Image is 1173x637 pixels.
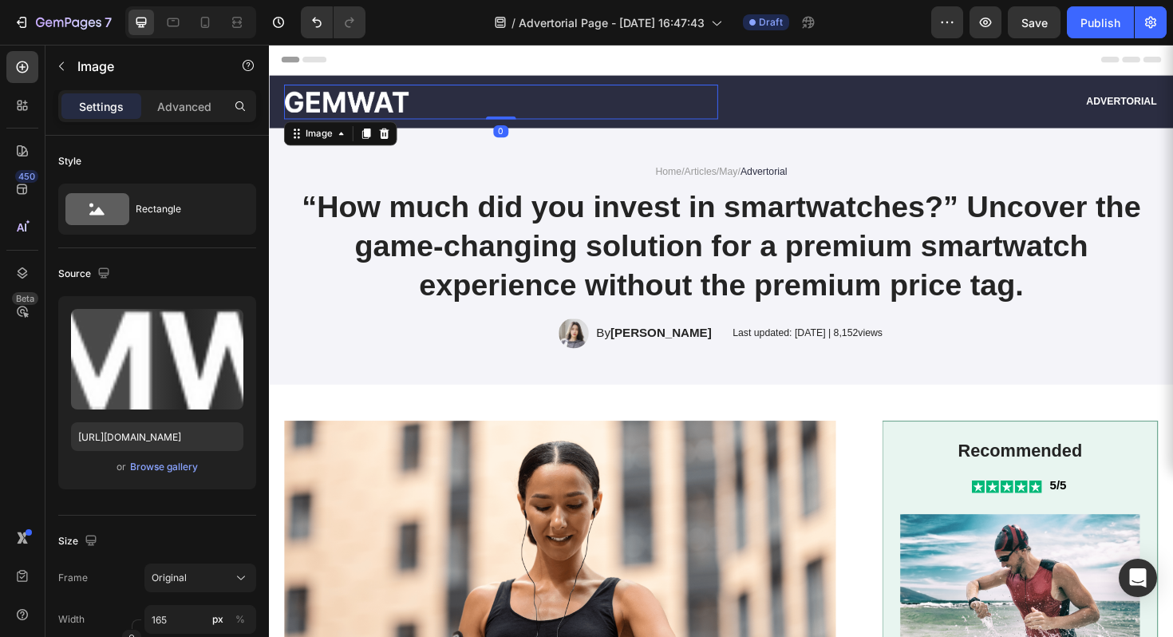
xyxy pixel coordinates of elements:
p: Advanced [157,98,211,115]
p: Settings [79,98,124,115]
p: Advertorial [484,53,940,67]
p: Last updated: [DATE] | 8,152views [491,299,650,313]
span: Save [1021,16,1048,30]
p: 7 [105,13,112,32]
div: % [235,612,245,627]
input: https://example.com/image.jpg [71,422,243,451]
div: Open Intercom Messenger [1119,559,1157,597]
p: By [346,298,468,315]
a: Articles [440,129,474,140]
input: px% [144,605,256,634]
span: Advertorial Page - [DATE] 16:47:43 [519,14,705,31]
label: Width [58,612,85,627]
h1: Rich Text Editor. Editing area: main [16,149,942,277]
span: Advertorial [499,129,548,140]
span: Original [152,571,187,585]
button: Publish [1067,6,1134,38]
span: / [511,14,515,31]
a: May [476,129,496,140]
button: Original [144,564,256,592]
p: “How much did you invest in smartwatches?” Uncover the game-changing solution for a premium smart... [18,151,940,275]
div: Size [58,531,101,552]
img: gempages_581702766968177396-2390f4b0-13bd-45ea-9edf-6275644525b3.png [306,290,338,322]
p: 5/5 [827,459,844,476]
span: or [117,457,126,477]
div: Browse gallery [130,460,198,474]
p: / / / [18,129,940,142]
div: Style [58,154,81,168]
span: Draft [759,15,783,30]
button: Save [1008,6,1060,38]
p: Recommended [670,419,921,443]
div: Source [58,263,113,285]
div: Beta [12,292,38,305]
div: Undo/Redo [301,6,365,38]
strong: [PERSON_NAME] [361,299,468,312]
button: % [208,610,227,629]
div: Rectangle [136,191,233,227]
a: Home [409,129,437,140]
button: Browse gallery [129,459,199,475]
div: Publish [1080,14,1120,31]
img: preview-image [71,309,243,409]
p: Image [77,57,213,76]
div: 450 [15,170,38,183]
label: Frame [58,571,88,585]
button: 7 [6,6,119,38]
div: px [212,612,223,627]
iframe: Design area [269,45,1173,637]
button: px [231,610,250,629]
